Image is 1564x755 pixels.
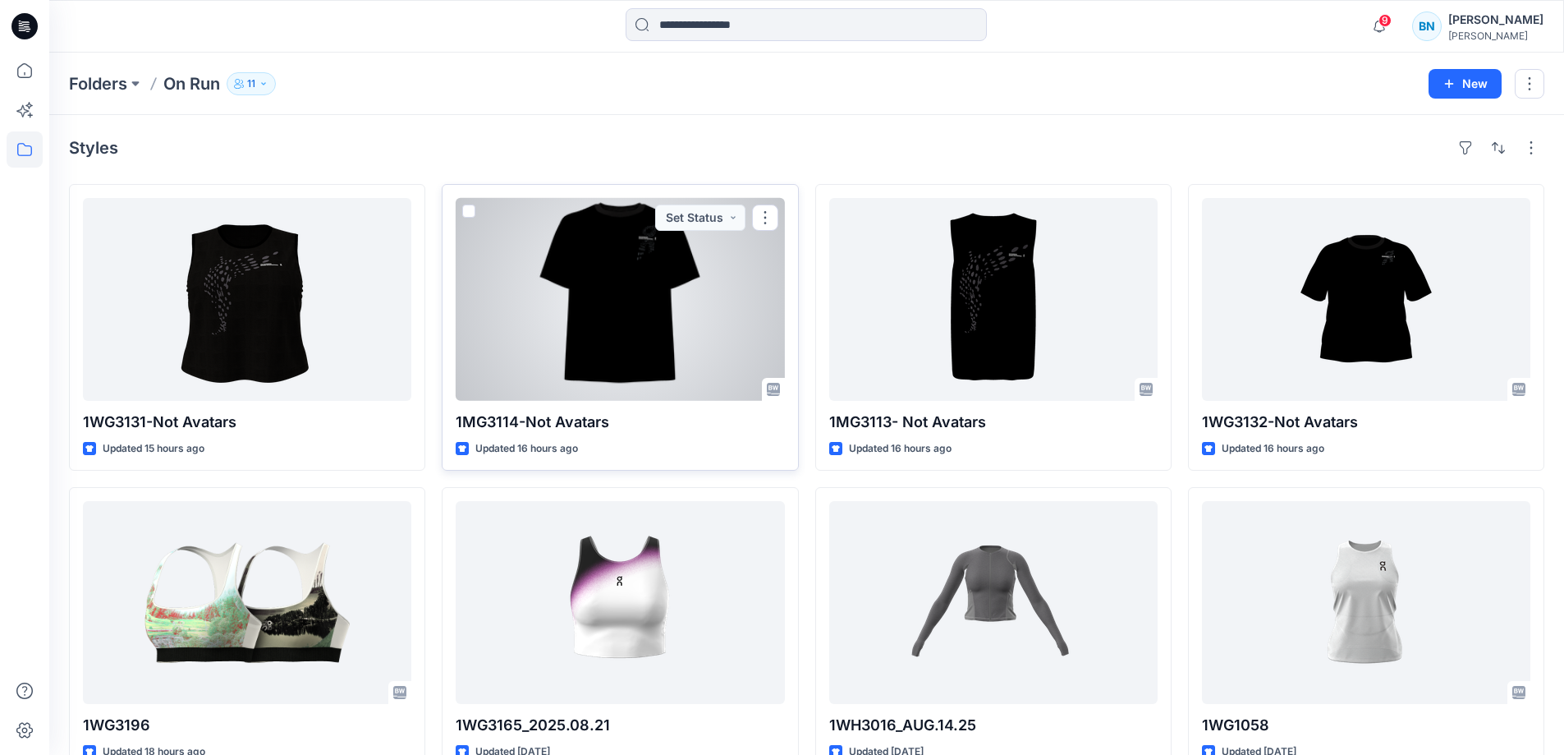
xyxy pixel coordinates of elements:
h4: Styles [69,138,118,158]
a: 1WG1058 [1202,501,1530,704]
p: On Run [163,72,220,95]
p: Updated 16 hours ago [1222,440,1324,458]
p: 1MG3113- Not Avatars [829,411,1158,434]
a: 1WG3196 [83,501,411,704]
div: [PERSON_NAME] [1448,30,1543,42]
a: 1WH3016_AUG.14.25 [829,501,1158,704]
a: 1WG3165_2025.08.21 [456,501,784,704]
a: Folders [69,72,127,95]
a: 1MG3114-Not Avatars [456,198,784,401]
div: BN [1412,12,1442,41]
p: Updated 15 hours ago [103,440,204,458]
a: 1WG3131-Not Avatars [83,198,411,401]
p: 1WG3165_2025.08.21 [456,714,784,737]
a: 1WG3132-Not Avatars [1202,198,1530,401]
p: 1WH3016_AUG.14.25 [829,714,1158,737]
p: Updated 16 hours ago [849,440,952,458]
p: Updated 16 hours ago [475,440,578,458]
p: 1WG3132-Not Avatars [1202,411,1530,434]
button: New [1429,69,1502,99]
p: 11 [247,75,255,93]
p: 1WG3131-Not Avatars [83,411,411,434]
button: 11 [227,72,276,95]
p: 1MG3114-Not Avatars [456,411,784,434]
div: [PERSON_NAME] [1448,10,1543,30]
a: 1MG3113- Not Avatars [829,198,1158,401]
span: 9 [1378,14,1392,27]
p: 1WG1058 [1202,714,1530,737]
p: 1WG3196 [83,714,411,737]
